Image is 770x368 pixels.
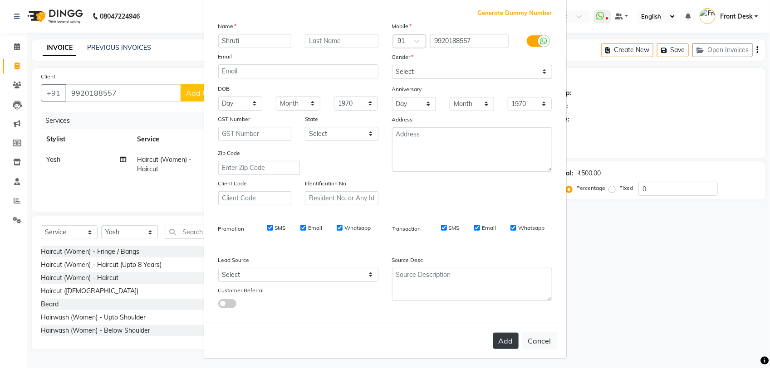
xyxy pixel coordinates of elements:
input: GST Number [218,127,292,141]
label: Address [392,116,413,124]
label: Email [308,224,322,232]
label: Anniversary [392,85,422,93]
input: Client Code [218,191,292,205]
input: Enter Zip Code [218,161,300,175]
label: Name [218,22,237,30]
label: Source Desc [392,256,423,264]
label: State [305,115,318,123]
label: Whatsapp [344,224,371,232]
label: Transaction [392,225,421,233]
label: Email [482,224,496,232]
label: Client Code [218,179,247,188]
label: Lead Source [218,256,250,264]
label: Whatsapp [518,224,544,232]
label: Promotion [218,225,245,233]
label: Identification No. [305,179,348,188]
input: Resident No. or Any Id [305,191,378,205]
label: Customer Referral [218,286,264,295]
label: Gender [392,53,414,61]
input: First Name [218,34,292,48]
label: SMS [449,224,460,232]
span: Generate Dummy Number [478,9,552,18]
button: Add [493,333,519,349]
label: GST Number [218,115,250,123]
label: Email [218,53,232,61]
label: SMS [275,224,286,232]
button: Cancel [522,332,557,349]
input: Last Name [305,34,378,48]
input: Email [218,64,378,78]
label: Zip Code [218,149,240,157]
label: Mobile [392,22,412,30]
label: DOB [218,85,230,93]
input: Mobile [430,34,509,48]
